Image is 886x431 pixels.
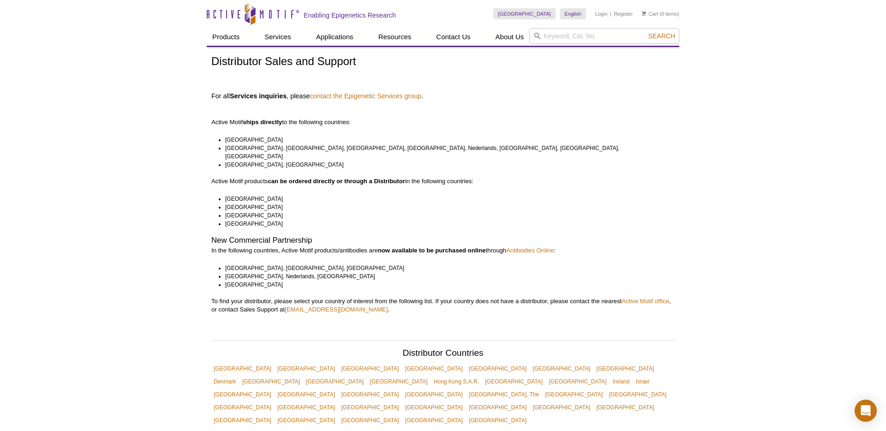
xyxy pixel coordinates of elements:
[403,362,465,375] a: [GEOGRAPHIC_DATA]
[225,281,666,289] li: [GEOGRAPHIC_DATA]
[211,401,274,414] a: [GEOGRAPHIC_DATA]
[243,119,282,126] strong: ships directly
[304,11,396,19] h2: Enabling Epigenetics Research
[275,401,337,414] a: [GEOGRAPHIC_DATA]
[339,388,401,401] a: [GEOGRAPHIC_DATA]
[211,177,675,186] p: Active Motif products in the following countries:
[225,161,666,169] li: [GEOGRAPHIC_DATA], [GEOGRAPHIC_DATA]
[529,28,679,44] input: Keyword, Cat. No.
[211,55,675,69] h1: Distributor Sales and Support
[490,28,530,46] a: About Us
[467,362,529,375] a: [GEOGRAPHIC_DATA]
[225,211,666,220] li: [GEOGRAPHIC_DATA]
[339,414,401,427] a: [GEOGRAPHIC_DATA]
[211,246,675,255] p: In the following countries, Active Motif products/antibodies are through :
[378,247,486,254] strong: now available to be purchased online
[530,401,593,414] a: [GEOGRAPHIC_DATA]
[547,375,609,388] a: [GEOGRAPHIC_DATA]
[530,362,593,375] a: [GEOGRAPHIC_DATA]
[311,28,359,46] a: Applications
[211,349,675,360] h2: Distributor Countries
[642,8,679,19] li: (0 items)
[467,401,529,414] a: [GEOGRAPHIC_DATA]
[275,362,337,375] a: [GEOGRAPHIC_DATA]
[225,264,666,272] li: [GEOGRAPHIC_DATA], [GEOGRAPHIC_DATA], [GEOGRAPHIC_DATA]
[211,236,675,245] h2: New Commercial Partnership
[594,362,657,375] a: [GEOGRAPHIC_DATA]
[373,28,417,46] a: Resources
[506,247,554,254] a: Antibodies Online
[646,32,678,40] button: Search
[543,388,605,401] a: [GEOGRAPHIC_DATA]
[211,375,239,388] a: Denmark
[211,414,274,427] a: [GEOGRAPHIC_DATA]
[207,28,245,46] a: Products
[225,220,666,228] li: [GEOGRAPHIC_DATA]
[211,102,675,126] p: Active Motif to the following countries:
[225,203,666,211] li: [GEOGRAPHIC_DATA]
[483,375,545,388] a: [GEOGRAPHIC_DATA]
[240,375,302,388] a: [GEOGRAPHIC_DATA]
[259,28,297,46] a: Services
[310,92,422,100] a: contact the Epigenetic Services group
[304,375,366,388] a: [GEOGRAPHIC_DATA]
[594,401,657,414] a: [GEOGRAPHIC_DATA]
[268,178,405,185] strong: can be ordered directly or through a Distributor
[339,401,401,414] a: [GEOGRAPHIC_DATA]
[285,306,388,313] a: [EMAIL_ADDRESS][DOMAIN_NAME]
[642,11,658,17] a: Cart
[467,414,529,427] a: [GEOGRAPHIC_DATA]
[275,414,337,427] a: [GEOGRAPHIC_DATA]
[230,92,287,100] strong: Services inquiries
[211,92,675,100] h4: For all , please .
[211,388,274,401] a: [GEOGRAPHIC_DATA]
[493,8,556,19] a: [GEOGRAPHIC_DATA]
[211,362,274,375] a: [GEOGRAPHIC_DATA]
[403,401,465,414] a: [GEOGRAPHIC_DATA]
[403,388,465,401] a: [GEOGRAPHIC_DATA]
[225,272,666,281] li: [GEOGRAPHIC_DATA], Nederlands, [GEOGRAPHIC_DATA]
[642,11,646,16] img: Your Cart
[467,388,541,401] a: [GEOGRAPHIC_DATA], The
[225,195,666,203] li: [GEOGRAPHIC_DATA]
[275,388,337,401] a: [GEOGRAPHIC_DATA]
[622,298,669,305] a: Active Motif office
[431,28,476,46] a: Contact Us
[368,375,430,388] a: [GEOGRAPHIC_DATA]
[614,11,633,17] a: Register
[611,375,632,388] a: Ireland
[560,8,586,19] a: English
[595,11,608,17] a: Login
[225,144,666,161] li: [GEOGRAPHIC_DATA], [GEOGRAPHIC_DATA], [GEOGRAPHIC_DATA], [GEOGRAPHIC_DATA], Nederlands, [GEOGRAPH...
[634,375,652,388] a: Israel
[211,297,675,314] p: To find your distributor, please select your country of interest from the following list. If your...
[855,400,877,422] div: Open Intercom Messenger
[431,375,481,388] a: Hong Kong S.A.R.
[607,388,669,401] a: [GEOGRAPHIC_DATA]
[339,362,401,375] a: [GEOGRAPHIC_DATA]
[403,414,465,427] a: [GEOGRAPHIC_DATA]
[648,32,675,40] span: Search
[610,8,611,19] li: |
[225,136,666,144] li: [GEOGRAPHIC_DATA]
